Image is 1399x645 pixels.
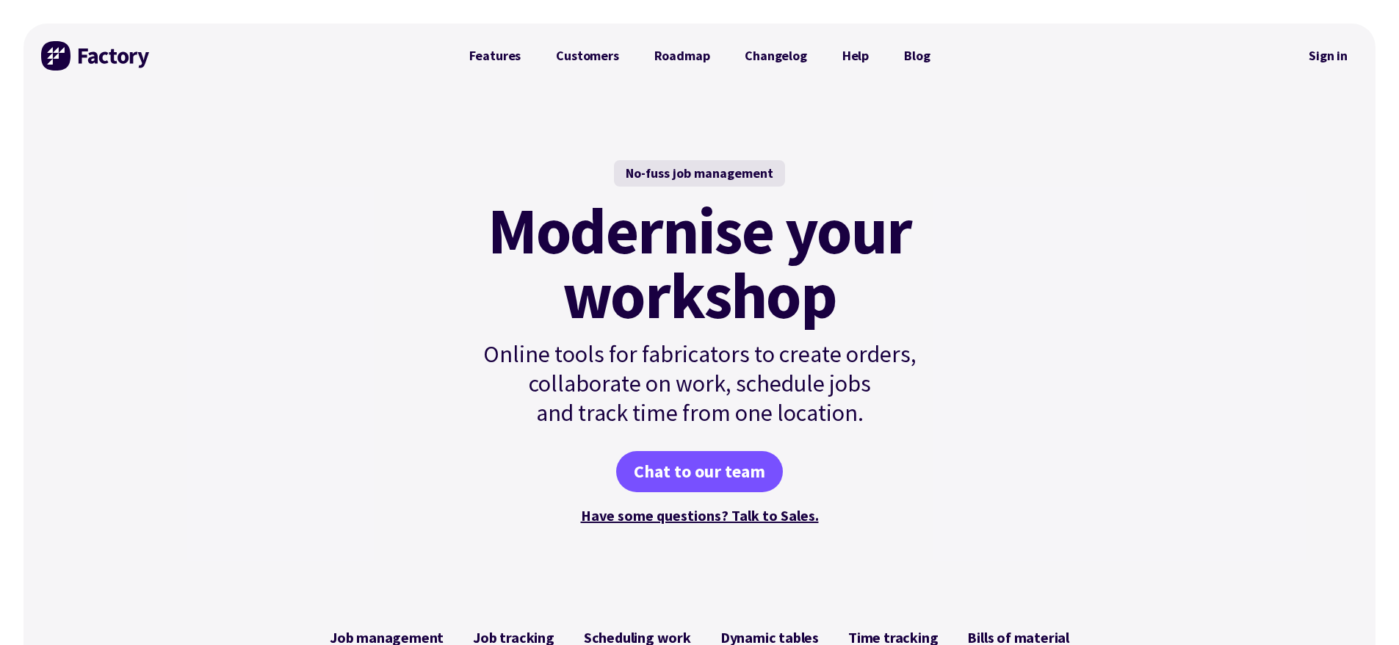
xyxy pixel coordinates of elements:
a: Blog [886,41,947,71]
a: Changelog [727,41,824,71]
a: Chat to our team [616,451,783,492]
p: Online tools for fabricators to create orders, collaborate on work, schedule jobs and track time ... [452,339,948,428]
mark: Modernise your workshop [488,198,911,328]
div: No-fuss job management [614,160,785,187]
a: Roadmap [637,41,728,71]
a: Sign in [1298,39,1358,73]
nav: Secondary Navigation [1298,39,1358,73]
img: Factory [41,41,151,71]
a: Have some questions? Talk to Sales. [581,506,819,525]
a: Customers [538,41,636,71]
a: Features [452,41,539,71]
a: Help [825,41,886,71]
nav: Primary Navigation [452,41,948,71]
